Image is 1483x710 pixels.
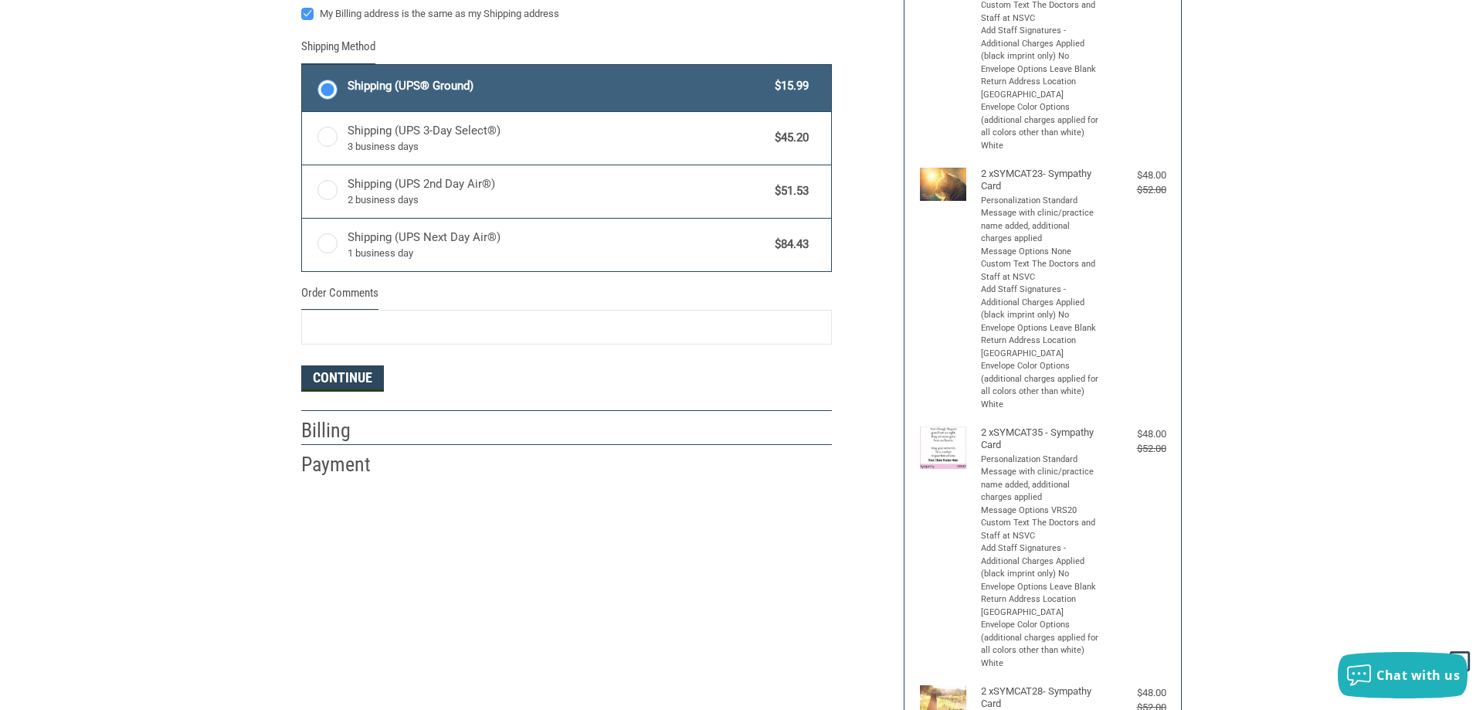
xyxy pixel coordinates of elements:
[348,77,768,95] span: Shipping (UPS® Ground)
[1105,685,1166,701] div: $48.00
[981,258,1101,284] li: Custom Text The Doctors and Staff at NSVC
[981,168,1101,193] h4: 2 x SYMCAT23- Sympathy Card
[981,101,1101,152] li: Envelope Color Options (additional charges applied for all colors other than white) White
[981,76,1101,101] li: Return Address Location [GEOGRAPHIC_DATA]
[1105,168,1166,183] div: $48.00
[981,517,1101,542] li: Custom Text The Doctors and Staff at NSVC
[981,426,1101,452] h4: 2 x SYMCAT35 - Sympathy Card
[981,246,1101,259] li: Message Options None
[981,284,1101,322] li: Add Staff Signatures - Additional Charges Applied (black imprint only) No
[348,122,768,155] span: Shipping (UPS 3-Day Select®)
[767,182,809,200] span: $51.53
[301,38,375,63] legend: Shipping Method
[1105,441,1166,457] div: $52.00
[348,139,768,155] span: 3 business days
[981,454,1101,504] li: Personalization Standard Message with clinic/practice name added, additional charges applied
[348,175,768,208] span: Shipping (UPS 2nd Day Air®)
[981,504,1101,518] li: Message Options VRS20
[301,418,392,443] h2: Billing
[981,335,1101,360] li: Return Address Location [GEOGRAPHIC_DATA]
[301,365,384,392] button: Continue
[981,593,1101,619] li: Return Address Location [GEOGRAPHIC_DATA]
[301,452,392,477] h2: Payment
[1376,667,1460,684] span: Chat with us
[767,236,809,253] span: $84.43
[981,195,1101,246] li: Personalization Standard Message with clinic/practice name added, additional charges applied
[348,192,768,208] span: 2 business days
[981,360,1101,411] li: Envelope Color Options (additional charges applied for all colors other than white) White
[981,63,1101,76] li: Envelope Options Leave Blank
[767,129,809,147] span: $45.20
[1105,426,1166,442] div: $48.00
[981,542,1101,581] li: Add Staff Signatures - Additional Charges Applied (black imprint only) No
[301,8,832,20] label: My Billing address is the same as my Shipping address
[767,77,809,95] span: $15.99
[1338,652,1468,698] button: Chat with us
[981,581,1101,594] li: Envelope Options Leave Blank
[301,284,378,310] legend: Order Comments
[981,619,1101,670] li: Envelope Color Options (additional charges applied for all colors other than white) White
[981,25,1101,63] li: Add Staff Signatures - Additional Charges Applied (black imprint only) No
[981,322,1101,335] li: Envelope Options Leave Blank
[1105,182,1166,198] div: $52.00
[348,229,768,261] span: Shipping (UPS Next Day Air®)
[348,246,768,261] span: 1 business day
